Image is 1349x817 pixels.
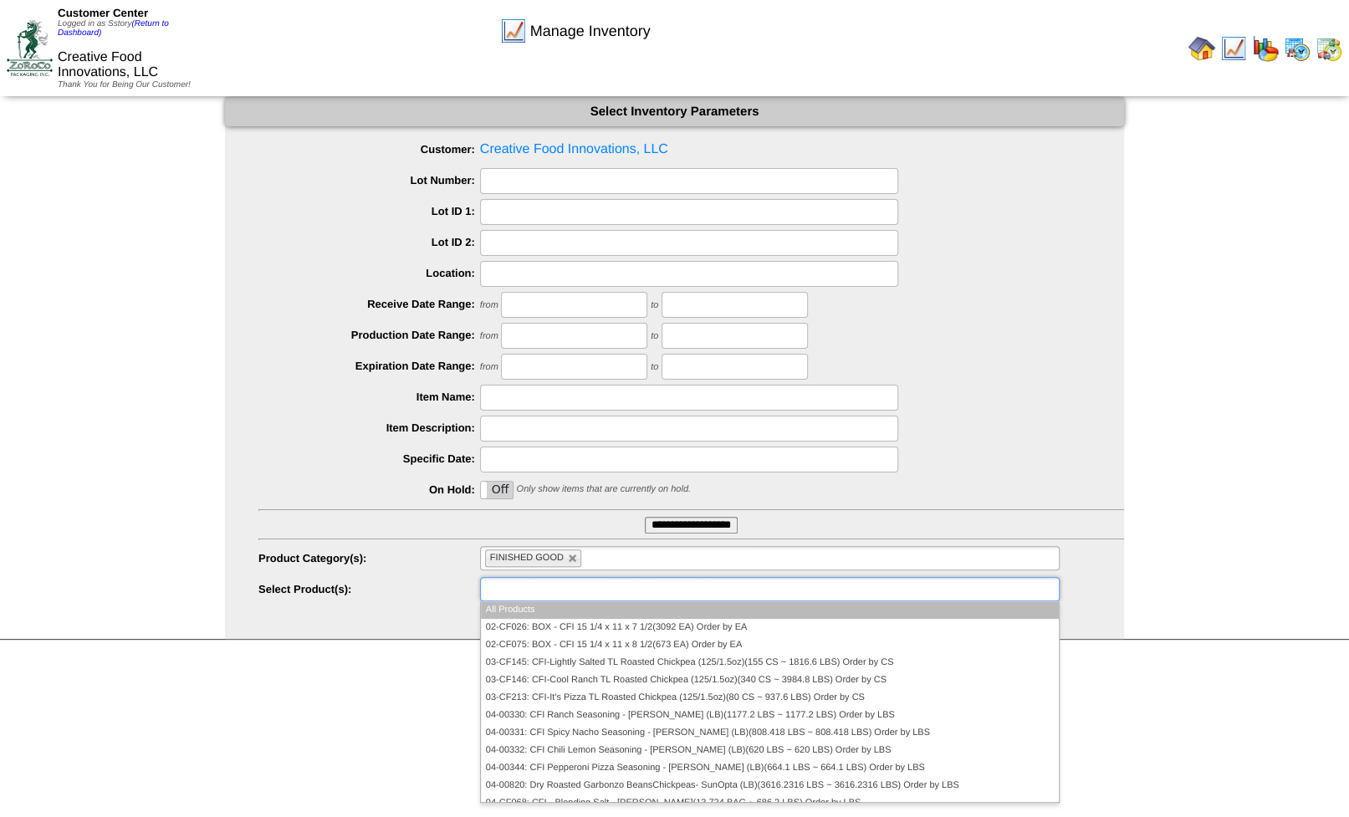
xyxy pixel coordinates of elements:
[481,707,1059,724] li: 04-00330: CFI Ranch Seasoning - [PERSON_NAME] (LB)(1177.2 LBS ~ 1177.2 LBS) Order by LBS
[481,724,1059,742] li: 04-00331: CFI Spicy Nacho Seasoning - [PERSON_NAME] (LB)(808.418 LBS ~ 808.418 LBS) Order by LBS
[480,362,498,372] span: from
[58,80,191,89] span: Thank You for Being Our Customer!
[651,331,658,341] span: to
[258,174,480,186] label: Lot Number:
[480,300,498,310] span: from
[258,143,480,156] label: Customer:
[258,329,480,341] label: Production Date Range:
[58,50,158,79] span: Creative Food Innovations, LLC
[480,481,514,499] div: OnOff
[480,331,498,341] span: from
[225,97,1124,126] div: Select Inventory Parameters
[481,654,1059,671] li: 03-CF145: CFI-Lightly Salted TL Roasted Chickpea (125/1.5oz)(155 CS ~ 1816.6 LBS) Order by CS
[481,689,1059,707] li: 03-CF213: CFI-It's Pizza TL Roasted Chickpea (125/1.5oz)(80 CS ~ 937.6 LBS) Order by CS
[1284,35,1311,62] img: calendarprod.gif
[481,636,1059,654] li: 02-CF075: BOX - CFI 15 1/4 x 11 x 8 1/2(673 EA) Order by EA
[481,742,1059,759] li: 04-00332: CFI Chili Lemon Seasoning - [PERSON_NAME] (LB)(620 LBS ~ 620 LBS) Order by LBS
[481,601,1059,619] li: All Products
[258,583,480,595] label: Select Product(s):
[1252,35,1279,62] img: graph.gif
[258,205,480,217] label: Lot ID 1:
[258,298,480,310] label: Receive Date Range:
[258,421,480,434] label: Item Description:
[258,483,480,496] label: On Hold:
[481,777,1059,794] li: 04-00820: Dry Roasted Garbonzo BeansChickpeas- SunOpta (LB)(3616.2316 LBS ~ 3616.2316 LBS) Order ...
[481,482,513,498] label: Off
[258,236,480,248] label: Lot ID 2:
[481,794,1059,812] li: 04-CF068: CFI - Blending Salt - [PERSON_NAME](13.724 BAG ~ 686.2 LBS) Order by LBS
[500,18,527,44] img: line_graph.gif
[258,137,1124,162] span: Creative Food Innovations, LLC
[481,619,1059,636] li: 02-CF026: BOX - CFI 15 1/4 x 11 x 7 1/2(3092 EA) Order by EA
[258,391,480,403] label: Item Name:
[1188,35,1215,62] img: home.gif
[481,759,1059,777] li: 04-00344: CFI Pepperoni Pizza Seasoning - [PERSON_NAME] (LB)(664.1 LBS ~ 664.1 LBS) Order by LBS
[490,553,564,563] span: FINISHED GOOD
[1220,35,1247,62] img: line_graph.gif
[481,671,1059,689] li: 03-CF146: CFI-Cool Ranch TL Roasted Chickpea (125/1.5oz)(340 CS ~ 3984.8 LBS) Order by CS
[651,300,658,310] span: to
[58,19,169,38] span: Logged in as Sstory
[1316,35,1342,62] img: calendarinout.gif
[530,23,651,40] span: Manage Inventory
[258,452,480,465] label: Specific Date:
[651,362,658,372] span: to
[516,484,690,494] span: Only show items that are currently on hold.
[258,267,480,279] label: Location:
[7,20,53,76] img: ZoRoCo_Logo(Green%26Foil)%20jpg.webp
[258,360,480,372] label: Expiration Date Range:
[58,19,169,38] a: (Return to Dashboard)
[58,7,148,19] span: Customer Center
[258,552,480,564] label: Product Category(s):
